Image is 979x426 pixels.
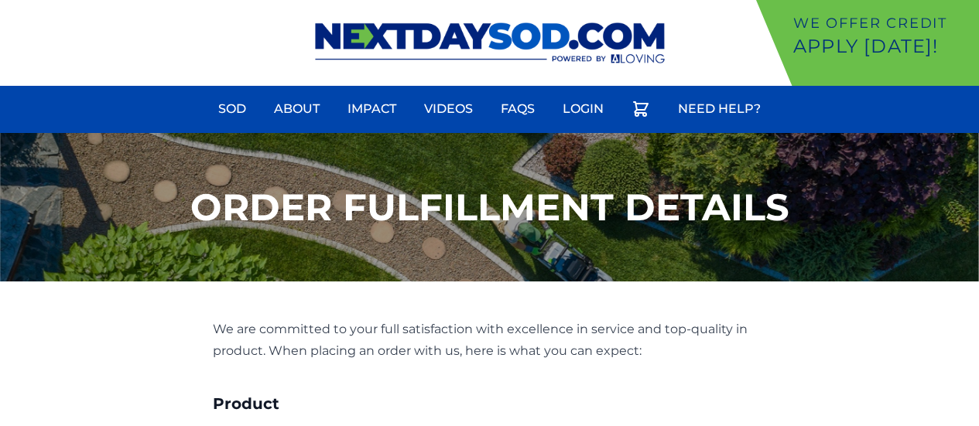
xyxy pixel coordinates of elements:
[209,90,255,128] a: Sod
[553,90,613,128] a: Login
[338,90,406,128] a: Impact
[190,189,789,226] h1: Order Fulfillment Details
[491,90,544,128] a: FAQs
[213,319,766,362] p: We are committed to your full satisfaction with excellence in service and top-quality in product....
[793,12,973,34] p: We offer Credit
[415,90,482,128] a: Videos
[213,393,766,414] h2: Product
[669,90,770,128] a: Need Help?
[265,90,329,128] a: About
[793,34,973,59] p: Apply [DATE]!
